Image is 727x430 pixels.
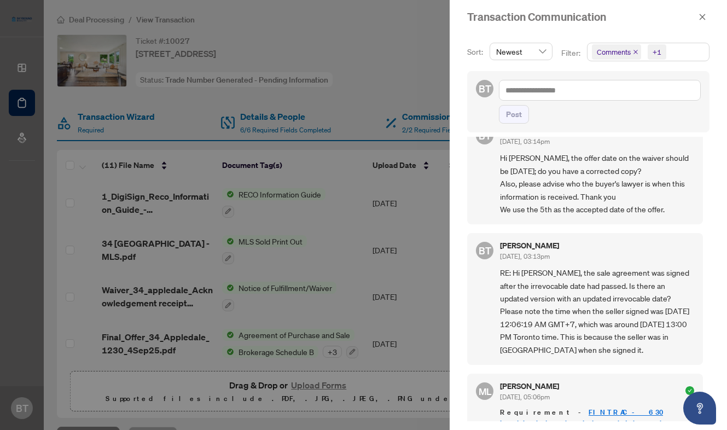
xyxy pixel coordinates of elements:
[500,382,559,390] h5: [PERSON_NAME]
[597,47,631,57] span: Comments
[478,383,491,398] span: ML
[467,46,485,58] p: Sort:
[499,105,529,124] button: Post
[500,152,694,216] span: Hi [PERSON_NAME], the offer date on the waiver should be [DATE]; do you have a corrected copy? Al...
[479,81,491,96] span: BT
[500,252,550,260] span: [DATE], 03:13pm
[699,13,706,21] span: close
[479,243,491,258] span: BT
[500,393,550,401] span: [DATE], 05:06pm
[683,392,716,425] button: Open asap
[592,44,641,60] span: Comments
[500,137,550,146] span: [DATE], 03:14pm
[561,47,582,59] p: Filter:
[467,9,695,25] div: Transaction Communication
[685,386,694,395] span: check-circle
[653,47,661,57] div: +1
[496,43,546,60] span: Newest
[500,266,694,356] span: RE: Hi [PERSON_NAME], the sale agreement was signed after the irrevocable date had passed. Is the...
[633,49,638,55] span: close
[500,242,559,249] h5: [PERSON_NAME]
